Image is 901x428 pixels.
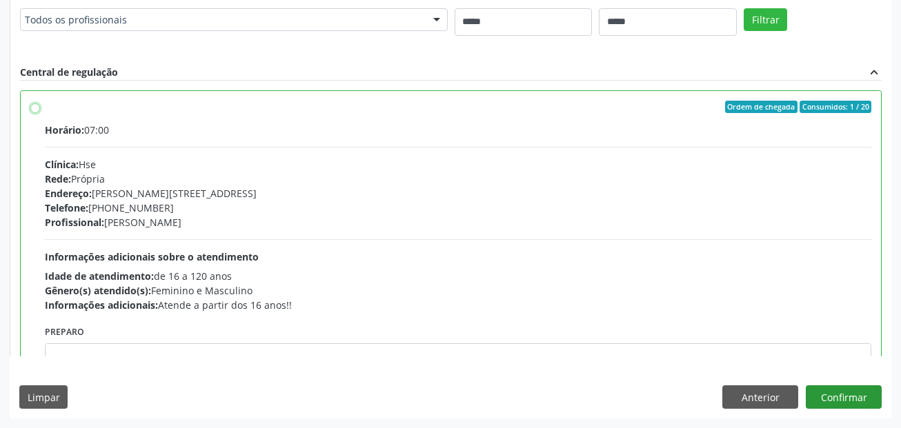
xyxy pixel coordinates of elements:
[25,13,419,27] span: Todos os profissionais
[806,385,882,409] button: Confirmar
[45,172,871,186] div: Própria
[45,201,871,215] div: [PHONE_NUMBER]
[45,123,84,136] span: Horário:
[722,385,798,409] button: Anterior
[45,157,871,172] div: Hse
[744,8,787,32] button: Filtrar
[45,298,871,312] div: Atende a partir dos 16 anos!!
[45,215,871,230] div: [PERSON_NAME]
[800,101,871,113] span: Consumidos: 1 / 20
[45,216,104,229] span: Profissional:
[45,284,151,297] span: Gênero(s) atendido(s):
[45,269,154,283] span: Idade de atendimento:
[45,283,871,298] div: Feminino e Masculino
[45,187,92,200] span: Endereço:
[45,123,871,137] div: 07:00
[45,298,158,312] span: Informações adicionais:
[45,186,871,201] div: [PERSON_NAME][STREET_ADDRESS]
[20,65,118,80] div: Central de regulação
[45,322,84,343] label: Preparo
[725,101,798,113] span: Ordem de chegada
[45,269,871,283] div: de 16 a 120 anos
[867,65,882,80] i: expand_less
[45,250,259,263] span: Informações adicionais sobre o atendimento
[45,158,79,171] span: Clínica:
[19,385,68,409] button: Limpar
[45,201,88,214] span: Telefone:
[45,172,71,185] span: Rede:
